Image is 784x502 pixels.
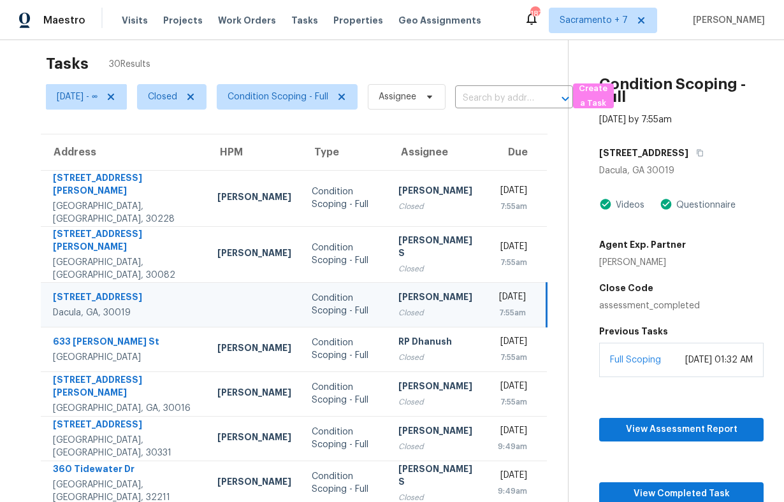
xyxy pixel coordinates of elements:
[217,247,291,262] div: [PERSON_NAME]
[217,341,291,357] div: [PERSON_NAME]
[53,463,197,478] div: 360 Tidewater Dr
[398,234,476,262] div: [PERSON_NAME] S
[398,396,476,408] div: Closed
[163,14,203,27] span: Projects
[388,134,486,170] th: Assignee
[497,469,527,485] div: [DATE]
[497,424,527,440] div: [DATE]
[530,8,539,20] div: 187
[497,256,527,269] div: 7:55am
[57,90,98,103] span: [DATE] - ∞
[672,199,736,212] div: Questionnaire
[497,335,527,351] div: [DATE]
[53,434,197,459] div: [GEOGRAPHIC_DATA], [GEOGRAPHIC_DATA], 30331
[53,290,197,306] div: [STREET_ADDRESS]
[398,424,476,440] div: [PERSON_NAME]
[53,306,197,319] div: Dacula, GA, 30019
[312,241,378,267] div: Condition Scoping - Full
[148,90,177,103] span: Closed
[228,90,328,103] span: Condition Scoping - Full
[312,426,378,451] div: Condition Scoping - Full
[556,90,574,108] button: Open
[398,184,476,200] div: [PERSON_NAME]
[53,256,197,282] div: [GEOGRAPHIC_DATA], [GEOGRAPHIC_DATA], 30082
[497,380,527,396] div: [DATE]
[398,463,476,491] div: [PERSON_NAME] S
[398,14,481,27] span: Geo Assignments
[217,431,291,447] div: [PERSON_NAME]
[312,336,378,362] div: Condition Scoping - Full
[398,335,476,351] div: RP Dhanush
[218,14,276,27] span: Work Orders
[53,335,197,351] div: 633 [PERSON_NAME] St
[41,134,207,170] th: Address
[53,402,197,415] div: [GEOGRAPHIC_DATA], GA, 30016
[497,485,527,498] div: 9:49am
[312,381,378,406] div: Condition Scoping - Full
[497,440,527,453] div: 9:49am
[455,89,537,108] input: Search by address
[497,290,526,306] div: [DATE]
[609,422,753,438] span: View Assessment Report
[301,134,388,170] th: Type
[579,82,607,111] span: Create a Task
[46,57,89,70] h2: Tasks
[207,134,301,170] th: HPM
[573,83,614,108] button: Create a Task
[398,290,476,306] div: [PERSON_NAME]
[398,306,476,319] div: Closed
[497,240,527,256] div: [DATE]
[599,164,764,177] div: Dacula, GA 30019
[486,134,547,170] th: Due
[53,418,197,434] div: [STREET_ADDRESS]
[497,396,527,408] div: 7:55am
[53,227,197,256] div: [STREET_ADDRESS][PERSON_NAME]
[217,386,291,402] div: [PERSON_NAME]
[398,351,476,364] div: Closed
[599,197,612,211] img: Artifact Present Icon
[312,470,378,496] div: Condition Scoping - Full
[599,238,686,251] h5: Agent Exp. Partner
[398,440,476,453] div: Closed
[497,351,527,364] div: 7:55am
[333,14,383,27] span: Properties
[398,200,476,213] div: Closed
[379,90,416,103] span: Assignee
[291,16,318,25] span: Tasks
[599,147,688,159] h5: [STREET_ADDRESS]
[660,197,672,211] img: Artifact Present Icon
[599,256,686,269] div: [PERSON_NAME]
[609,486,753,502] span: View Completed Task
[599,282,764,294] h5: Close Code
[560,14,628,27] span: Sacramento + 7
[53,351,197,364] div: [GEOGRAPHIC_DATA]
[53,171,197,200] div: [STREET_ADDRESS][PERSON_NAME]
[217,190,291,206] div: [PERSON_NAME]
[688,14,765,27] span: [PERSON_NAME]
[398,380,476,396] div: [PERSON_NAME]
[43,14,85,27] span: Maestro
[497,184,527,200] div: [DATE]
[217,475,291,491] div: [PERSON_NAME]
[53,373,197,402] div: [STREET_ADDRESS][PERSON_NAME]
[109,58,150,71] span: 30 Results
[610,355,661,364] a: Full Scoping
[599,113,672,126] div: [DATE] by 7:55am
[599,299,764,312] div: assessment_completed
[312,292,378,317] div: Condition Scoping - Full
[497,200,527,213] div: 7:55am
[599,325,764,338] h5: Previous Tasks
[612,199,644,212] div: Videos
[398,262,476,275] div: Closed
[599,78,764,103] h2: Condition Scoping - Full
[122,14,148,27] span: Visits
[497,306,526,319] div: 7:55am
[53,200,197,226] div: [GEOGRAPHIC_DATA], [GEOGRAPHIC_DATA], 30228
[685,354,753,366] div: [DATE] 01:32 AM
[599,418,764,441] button: View Assessment Report
[312,185,378,211] div: Condition Scoping - Full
